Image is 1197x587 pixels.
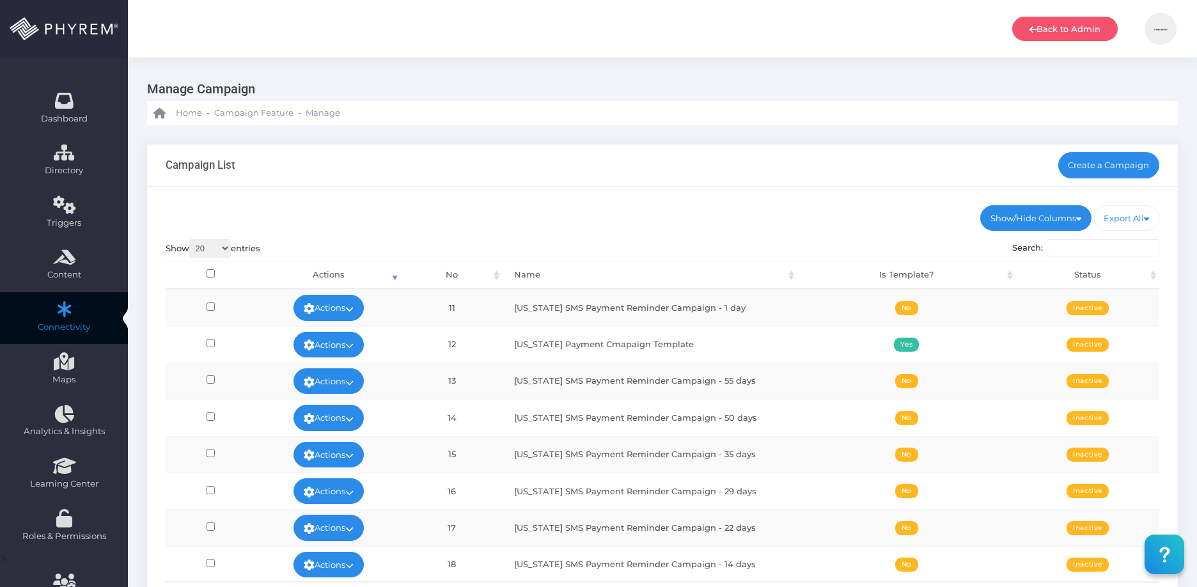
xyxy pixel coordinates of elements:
a: Actions [293,515,364,540]
a: Campaign Feature [214,101,293,125]
td: [US_STATE] SMS Payment Reminder Campaign - 1 day [503,289,797,325]
span: Inactive [1067,411,1109,425]
td: 12 [401,326,502,363]
a: Actions [293,405,364,430]
td: [US_STATE] SMS Payment Reminder Campaign - 14 days [503,546,797,583]
span: Inactive [1067,374,1109,388]
label: Search: [1012,239,1160,257]
span: Analytics & Insights [8,425,120,438]
span: No [895,558,918,572]
span: Inactive [1067,448,1109,462]
th: Name: activate to sort column ascending [503,262,797,289]
td: 13 [401,363,502,399]
a: Actions [293,552,364,577]
li: - [205,107,212,120]
input: Search: [1047,239,1159,257]
span: Roles & Permissions [8,530,120,543]
a: Actions [293,442,364,467]
td: [US_STATE] SMS Payment Reminder Campaign - 29 days [503,473,797,509]
span: No [895,521,918,535]
th: Actions [256,262,402,289]
span: Inactive [1067,484,1109,498]
span: Inactive [1067,521,1109,535]
a: Home [153,101,202,125]
td: [US_STATE] SMS Payment Reminder Campaign - 55 days [503,363,797,399]
select: Showentries [189,239,231,258]
span: Manage [306,107,340,120]
span: Home [176,107,202,120]
td: [US_STATE] SMS Payment Reminder Campaign - 50 days [503,399,797,435]
span: No [895,411,918,425]
a: Create a Campaign [1058,152,1160,178]
span: Learning Center [8,478,120,490]
td: [US_STATE] Payment Cmapaign Template [503,326,797,363]
td: 16 [401,473,502,509]
span: Connectivity [8,321,120,334]
span: Inactive [1067,558,1109,572]
a: Actions [293,478,364,504]
a: Show/Hide Columns [980,205,1091,231]
td: 15 [401,436,502,473]
a: Export All [1094,205,1160,231]
span: Content [8,269,120,281]
span: Inactive [1067,338,1109,352]
span: Campaign Feature [214,107,293,120]
td: 11 [401,289,502,325]
span: Yes [894,338,919,352]
span: Maps [52,373,75,386]
td: 14 [401,399,502,435]
span: No [895,301,918,315]
span: No [895,484,918,498]
li: - [296,107,303,120]
span: Inactive [1067,301,1109,315]
a: Actions [293,368,364,394]
h3: Campaign List [166,159,235,171]
span: Triggers [8,217,120,230]
h3: Manage Campaign [147,77,1168,101]
td: 17 [401,509,502,545]
a: Actions [293,332,364,357]
th: No: activate to sort column ascending [401,262,502,289]
th: Is Template?: activate to sort column ascending [797,262,1016,289]
td: [US_STATE] SMS Payment Reminder Campaign - 35 days [503,436,797,473]
a: Back to Admin [1012,17,1118,41]
th: Status: activate to sort column ascending [1016,262,1159,289]
span: Dashboard [41,113,88,125]
span: No [895,448,918,462]
a: Manage [306,101,340,125]
td: [US_STATE] SMS Payment Reminder Campaign - 22 days [503,509,797,545]
span: Directory [8,164,120,177]
span: No [895,374,918,388]
td: 18 [401,546,502,583]
label: Show entries [166,239,260,258]
a: Actions [293,295,364,320]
